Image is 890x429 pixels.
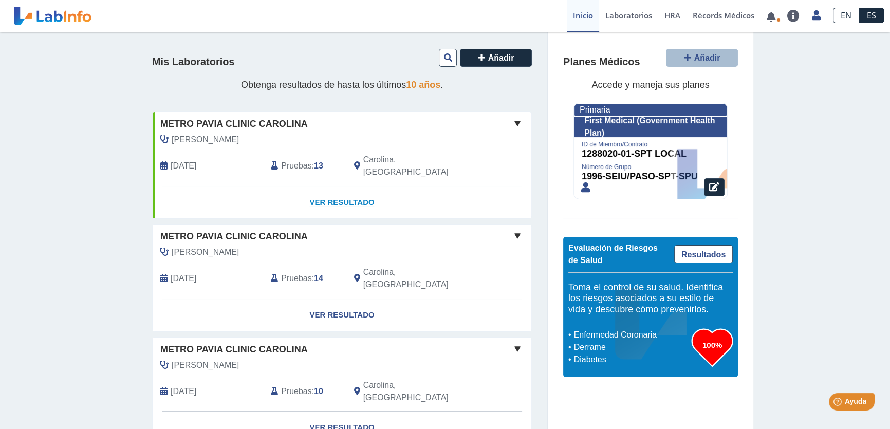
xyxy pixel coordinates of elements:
span: Accede y maneja sus planes [591,80,709,90]
a: EN [833,8,859,23]
span: Almonte, Cesar [172,246,239,258]
span: Carolina, PR [363,266,477,291]
div: : [263,379,346,404]
span: 10 años [406,80,440,90]
div: : [263,266,346,291]
iframe: Help widget launcher [799,389,879,418]
span: Pruebas [281,385,311,398]
h5: Toma el control de su salud. Identifica los riesgos asociados a su estilo de vida y descubre cómo... [568,282,733,315]
span: Carolina, PR [363,154,477,178]
span: Añadir [694,53,720,62]
span: Añadir [488,53,514,62]
button: Añadir [460,49,532,67]
span: Primaria [580,105,610,114]
li: Derrame [571,341,692,353]
a: ES [859,8,884,23]
span: Carolina, PR [363,379,477,404]
span: Evaluación de Riesgos de Salud [568,244,658,265]
a: Resultados [674,245,733,263]
b: 10 [314,387,323,396]
a: Ver Resultado [153,186,531,219]
span: 2024-09-13 [171,385,196,398]
span: Pruebas [281,160,311,172]
h3: 100% [692,339,733,351]
span: Almonte, Cesar [172,134,239,146]
span: Pruebas [281,272,311,285]
span: Almonte, Cesar [172,359,239,371]
span: Metro Pavia Clinic Carolina [160,117,308,131]
b: 13 [314,161,323,170]
li: Diabetes [571,353,692,366]
span: 2025-04-11 [171,272,196,285]
span: Metro Pavia Clinic Carolina [160,343,308,357]
a: Ver Resultado [153,299,531,331]
div: : [263,154,346,178]
span: 2025-09-30 [171,160,196,172]
li: Enfermedad Coronaria [571,329,692,341]
b: 14 [314,274,323,283]
span: HRA [664,10,680,21]
span: Metro Pavia Clinic Carolina [160,230,308,244]
h4: Planes Médicos [563,56,640,68]
button: Añadir [666,49,738,67]
span: Obtenga resultados de hasta los últimos . [241,80,443,90]
h4: Mis Laboratorios [152,56,234,68]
